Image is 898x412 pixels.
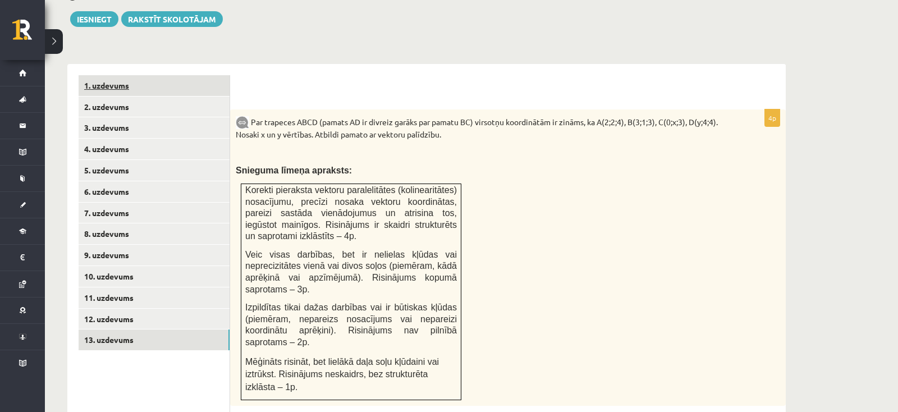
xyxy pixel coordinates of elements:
span: Mēģināts risināt, bet lielākā daļa soļu kļūdaini vai iztrūkst. Risinājums neskaidrs, bez struktur... [245,357,439,392]
img: Balts.png [241,91,245,95]
a: 5. uzdevums [79,160,230,181]
a: Rakstīt skolotājam [121,11,223,27]
button: Iesniegt [70,11,118,27]
a: 2. uzdevums [79,97,230,117]
a: 11. uzdevums [79,287,230,308]
span: Korekti pieraksta vektoru paralelitātes (kolinearitātes) nosacījumu, precīzi nosaka vektoru koord... [245,185,457,241]
p: Par trapeces ABCD (pamats AD ir divreiz garāks par pamatu BC) virsotņu koordinātām ir zināms, ka ... [236,115,724,140]
span: Snieguma līmeņa apraksts: [236,166,352,175]
img: 9k= [236,116,249,129]
a: 13. uzdevums [79,329,230,350]
a: 8. uzdevums [79,223,230,244]
a: 12. uzdevums [79,309,230,329]
a: 9. uzdevums [79,245,230,265]
a: 4. uzdevums [79,139,230,159]
a: 10. uzdevums [79,266,230,287]
body: Editor, wiswyg-editor-user-answer-47434032440100 [11,11,532,23]
a: 7. uzdevums [79,203,230,223]
span: Izpildītas tikai dažas darbības vai ir būtiskas kļūdas (piemēram, nepareizs nosacījums vai nepare... [245,303,457,347]
a: 6. uzdevums [79,181,230,202]
a: 3. uzdevums [79,117,230,138]
a: 1. uzdevums [79,75,230,96]
p: 4p [764,109,780,127]
a: Rīgas 1. Tālmācības vidusskola [12,20,45,48]
span: Veic visas darbības, bet ir nelielas kļūdas vai neprecizitātes vienā vai divos soļos (piemēram, k... [245,250,457,294]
